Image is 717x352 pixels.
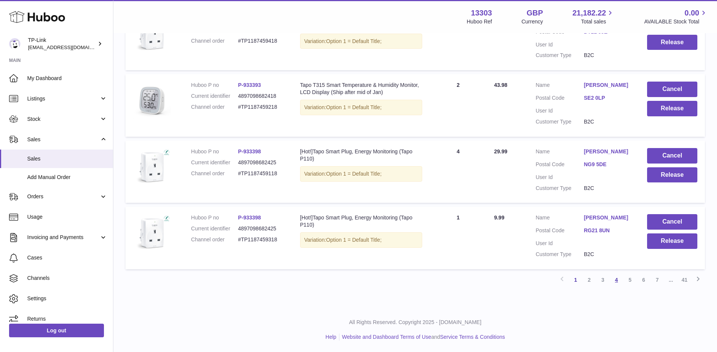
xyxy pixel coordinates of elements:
[647,82,697,97] button: Cancel
[238,225,285,232] dd: 4897098682425
[133,15,171,53] img: Tapo-P110_UK_1.0_1909_English_01_large_1569563931592x.jpg
[584,118,632,125] dd: B2C
[27,95,99,102] span: Listings
[28,44,111,50] span: [EMAIL_ADDRESS][DOMAIN_NAME]
[647,101,697,116] button: Release
[191,93,238,100] dt: Current identifier
[191,103,238,111] dt: Channel order
[494,82,507,88] span: 43.98
[342,334,431,340] a: Website and Dashboard Terms of Use
[191,214,238,221] dt: Huboo P no
[536,148,584,157] dt: Name
[536,214,584,223] dt: Name
[27,234,99,241] span: Invoicing and Payments
[9,324,104,337] a: Log out
[584,82,632,89] a: [PERSON_NAME]
[27,275,107,282] span: Channels
[637,273,650,287] a: 6
[326,171,382,177] span: Option 1 = Default Title;
[536,82,584,91] dt: Name
[684,8,699,18] span: 0.00
[584,148,632,155] a: [PERSON_NAME]
[647,214,697,230] button: Cancel
[191,159,238,166] dt: Current identifier
[326,104,382,110] span: Option 1 = Default Title;
[430,140,486,203] td: 4
[27,116,99,123] span: Stock
[596,273,610,287] a: 3
[191,148,238,155] dt: Huboo P no
[644,18,708,25] span: AVAILABLE Stock Total
[300,100,423,115] div: Variation:
[27,315,107,323] span: Returns
[191,82,238,89] dt: Huboo P no
[28,37,96,51] div: TP-Link
[238,37,285,45] dd: #TP1187459418
[536,251,584,258] dt: Customer Type
[238,215,261,221] a: P-933398
[584,52,632,59] dd: B2C
[133,148,171,186] img: Tapo-P110_UK_1.0_1909_English_01_large_1569563931592x.jpg
[9,38,20,49] img: gaby.chen@tp-link.com
[300,148,423,162] div: [Hot!]Tapo Smart Plug, Energy Monitoring (Tapo P110)
[623,273,637,287] a: 5
[522,18,543,25] div: Currency
[582,273,596,287] a: 2
[536,185,584,192] dt: Customer Type
[430,207,486,269] td: 1
[536,107,584,114] dt: User Id
[326,237,382,243] span: Option 1 = Default Title;
[238,236,285,243] dd: #TP1187459318
[536,174,584,181] dt: User Id
[572,8,615,25] a: 21,182.22 Total sales
[536,240,584,247] dt: User Id
[581,18,615,25] span: Total sales
[536,41,584,48] dt: User Id
[584,214,632,221] a: [PERSON_NAME]
[191,37,238,45] dt: Channel order
[300,214,423,228] div: [Hot!]Tapo Smart Plug, Energy Monitoring (Tapo P110)
[644,8,708,25] a: 0.00 AVAILABLE Stock Total
[678,273,691,287] a: 41
[494,148,507,154] span: 29.99
[238,93,285,100] dd: 4897098682418
[326,38,382,44] span: Option 1 = Default Title;
[536,94,584,103] dt: Postal Code
[300,82,423,96] div: Tapo T315 Smart Temperature & Humidity Monitor, LCD Display (Ship after mid of Jan)
[536,161,584,170] dt: Postal Code
[647,233,697,249] button: Release
[300,166,423,182] div: Variation:
[325,334,336,340] a: Help
[610,273,623,287] a: 4
[471,8,492,18] strong: 13303
[536,118,584,125] dt: Customer Type
[467,18,492,25] div: Huboo Ref
[300,232,423,248] div: Variation:
[27,155,107,162] span: Sales
[191,170,238,177] dt: Channel order
[647,35,697,50] button: Release
[27,75,107,82] span: My Dashboard
[238,82,261,88] a: P-933393
[584,161,632,168] a: NG9 5DE
[238,159,285,166] dd: 4897098682425
[536,52,584,59] dt: Customer Type
[27,254,107,261] span: Cases
[191,236,238,243] dt: Channel order
[430,74,486,137] td: 2
[133,214,171,252] img: Tapo-P110_UK_1.0_1909_English_01_large_1569563931592x.jpg
[27,295,107,302] span: Settings
[536,227,584,236] dt: Postal Code
[191,225,238,232] dt: Current identifier
[440,334,505,340] a: Service Terms & Conditions
[238,103,285,111] dd: #TP1187459218
[650,273,664,287] a: 7
[27,174,107,181] span: Add Manual Order
[238,148,261,154] a: P-933398
[584,185,632,192] dd: B2C
[584,94,632,102] a: SE2 0LP
[27,193,99,200] span: Orders
[572,8,606,18] span: 21,182.22
[27,136,99,143] span: Sales
[27,213,107,221] span: Usage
